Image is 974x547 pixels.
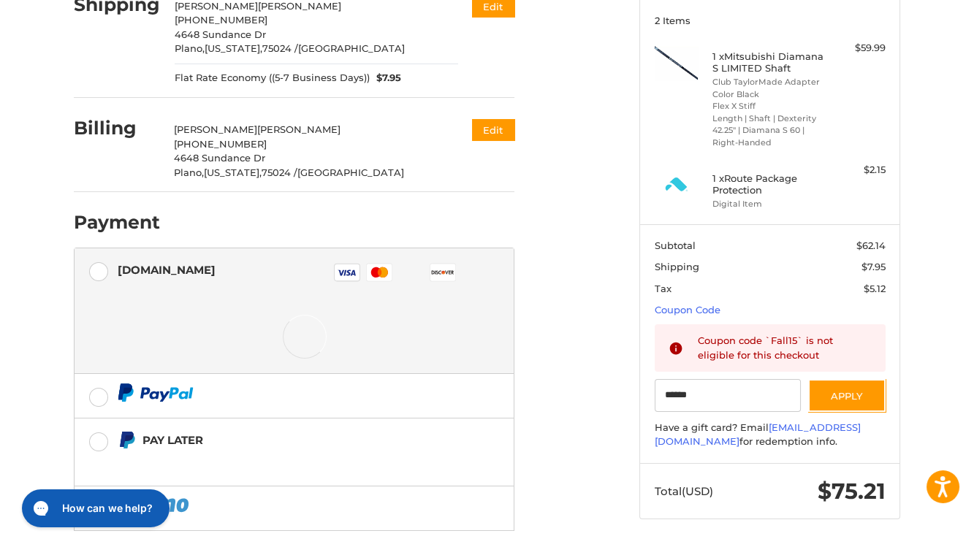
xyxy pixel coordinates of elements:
[472,119,514,140] button: Edit
[712,100,824,112] li: Flex X Stiff
[175,28,266,40] span: 4648 Sundance Dr
[174,167,204,178] span: Plano,
[712,112,824,149] li: Length | Shaft | Dexterity 42.25" | Diamana S 60 | Right-Handed
[262,42,298,54] span: 75024 /
[175,14,267,26] span: [PHONE_NUMBER]
[712,50,824,74] h4: 1 x Mitsubishi Diamana S LIMITED Shaft
[205,42,262,54] span: [US_STATE],
[712,172,824,196] h4: 1 x Route Package Protection
[828,41,886,56] div: $59.99
[174,123,257,135] span: [PERSON_NAME]
[174,138,267,150] span: [PHONE_NUMBER]
[174,152,265,164] span: 4648 Sundance Dr
[74,211,160,234] h2: Payment
[655,304,720,315] a: Coupon Code
[118,258,216,282] div: [DOMAIN_NAME]
[698,334,872,362] div: Coupon code `Fall15` is not eligible for this checkout
[818,478,886,505] span: $75.21
[142,428,422,452] div: Pay Later
[655,379,802,412] input: Gift Certificate or Coupon Code
[655,421,886,449] div: Have a gift card? Email for redemption info.
[118,383,194,402] img: PayPal icon
[74,117,159,139] h2: Billing
[856,240,886,251] span: $62.14
[118,431,136,449] img: Pay Later icon
[712,198,824,210] li: Digital Item
[297,167,404,178] span: [GEOGRAPHIC_DATA]
[15,484,174,532] iframe: Gorgias live chat messenger
[655,15,886,26] h3: 2 Items
[655,261,699,272] span: Shipping
[257,123,340,135] span: [PERSON_NAME]
[864,283,886,294] span: $5.12
[298,42,405,54] span: [GEOGRAPHIC_DATA]
[712,88,824,101] li: Color Black
[262,167,297,178] span: 75024 /
[861,261,886,272] span: $7.95
[655,283,671,294] span: Tax
[370,71,402,85] span: $7.95
[204,167,262,178] span: [US_STATE],
[655,484,713,498] span: Total (USD)
[175,71,370,85] span: Flat Rate Economy ((5-7 Business Days))
[808,379,886,412] button: Apply
[655,240,696,251] span: Subtotal
[828,163,886,177] div: $2.15
[175,42,205,54] span: Plano,
[712,76,824,88] li: Club TaylorMade Adapter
